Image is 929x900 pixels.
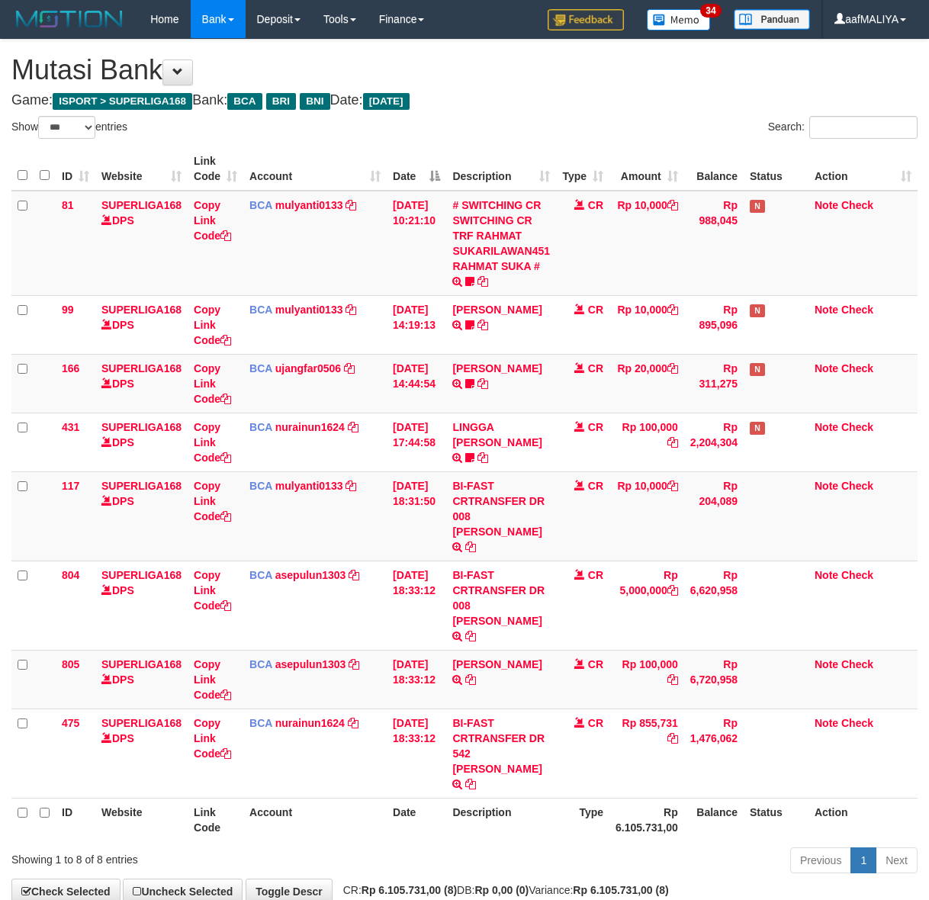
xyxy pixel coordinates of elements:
a: SUPERLIGA168 [101,199,182,211]
span: BCA [249,658,272,670]
a: Note [815,304,838,316]
a: Copy BI-FAST CRTRANSFER DR 008 KHAIRUL ASNI to clipboard [465,541,476,553]
a: # SWITCHING CR SWITCHING CR TRF RAHMAT SUKARILAWAN451 RAHMAT SUKA # [452,199,550,272]
th: Link Code [188,798,243,841]
td: Rp 10,000 [609,295,684,354]
span: 475 [62,717,79,729]
a: asepulun1303 [275,569,346,581]
span: 99 [62,304,74,316]
a: Check [841,199,873,211]
span: Has Note [750,200,765,213]
td: DPS [95,413,188,471]
td: Rp 5,000,000 [609,561,684,650]
a: Copy nurainun1624 to clipboard [348,717,358,729]
span: CR [588,717,603,729]
td: BI-FAST CRTRANSFER DR 008 [PERSON_NAME] [446,471,556,561]
a: Copy Rp 100,000 to clipboard [667,673,678,686]
span: BCA [227,93,262,110]
span: [DATE] [363,93,410,110]
th: ID: activate to sort column ascending [56,147,95,191]
td: [DATE] 18:33:12 [387,650,446,709]
a: Copy asepulun1303 to clipboard [349,569,359,581]
select: Showentries [38,116,95,139]
td: Rp 100,000 [609,650,684,709]
th: ID [56,798,95,841]
label: Search: [768,116,918,139]
span: CR [588,480,603,492]
td: Rp 10,000 [609,471,684,561]
th: Status [744,147,808,191]
span: CR: DB: Variance: [336,884,669,896]
td: Rp 311,275 [684,354,744,413]
a: SUPERLIGA168 [101,569,182,581]
span: BRI [266,93,296,110]
a: Copy Link Code [194,717,231,760]
span: 81 [62,199,74,211]
a: Note [815,362,838,374]
th: Rp 6.105.731,00 [609,798,684,841]
td: [DATE] 14:44:54 [387,354,446,413]
a: Copy MUHAMMAD REZA to clipboard [477,319,488,331]
a: [PERSON_NAME] [452,362,542,374]
span: BCA [249,480,272,492]
a: Copy Link Code [194,199,231,242]
a: asepulun1303 [275,658,346,670]
span: BCA [249,569,272,581]
th: Amount: activate to sort column ascending [609,147,684,191]
a: 1 [850,847,876,873]
a: ujangfar0506 [275,362,341,374]
a: Copy mulyanti0133 to clipboard [346,480,356,492]
img: panduan.png [734,9,810,30]
img: MOTION_logo.png [11,8,127,31]
td: [DATE] 10:21:10 [387,191,446,296]
span: CR [588,304,603,316]
span: BCA [249,421,272,433]
td: DPS [95,354,188,413]
td: Rp 988,045 [684,191,744,296]
a: Copy Link Code [194,304,231,346]
span: CR [588,658,603,670]
span: ISPORT > SUPERLIGA168 [53,93,192,110]
th: Action [808,798,918,841]
td: Rp 204,089 [684,471,744,561]
span: 117 [62,480,79,492]
td: [DATE] 18:33:12 [387,709,446,798]
strong: Rp 6.105.731,00 (8) [573,884,668,896]
a: mulyanti0133 [275,199,343,211]
a: Next [876,847,918,873]
a: Copy asepulun1303 to clipboard [349,658,359,670]
a: SUPERLIGA168 [101,421,182,433]
th: Link Code: activate to sort column ascending [188,147,243,191]
td: DPS [95,471,188,561]
a: Copy BI-FAST CRTRANSFER DR 008 ARDI HARIYANTO to clipboard [465,630,476,642]
a: Copy Link Code [194,421,231,464]
a: SUPERLIGA168 [101,480,182,492]
td: Rp 20,000 [609,354,684,413]
td: [DATE] 14:19:13 [387,295,446,354]
th: Date: activate to sort column descending [387,147,446,191]
img: Feedback.jpg [548,9,624,31]
a: Previous [790,847,851,873]
a: Copy mulyanti0133 to clipboard [346,199,356,211]
a: Copy Link Code [194,658,231,701]
a: [PERSON_NAME] [452,658,542,670]
span: Has Note [750,422,765,435]
th: Date [387,798,446,841]
a: Copy Rp 20,000 to clipboard [667,362,678,374]
td: Rp 1,476,062 [684,709,744,798]
a: Copy NOVEN ELING PRAYOG to clipboard [477,378,488,390]
span: BCA [249,199,272,211]
td: Rp 10,000 [609,191,684,296]
span: BNI [300,93,329,110]
span: BCA [249,304,272,316]
label: Show entries [11,116,127,139]
a: Copy nurainun1624 to clipboard [348,421,358,433]
a: Check [841,658,873,670]
h1: Mutasi Bank [11,55,918,85]
a: Check [841,569,873,581]
a: mulyanti0133 [275,480,343,492]
strong: Rp 6.105.731,00 (8) [362,884,457,896]
a: Copy Rp 10,000 to clipboard [667,480,678,492]
td: Rp 6,620,958 [684,561,744,650]
a: Check [841,717,873,729]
